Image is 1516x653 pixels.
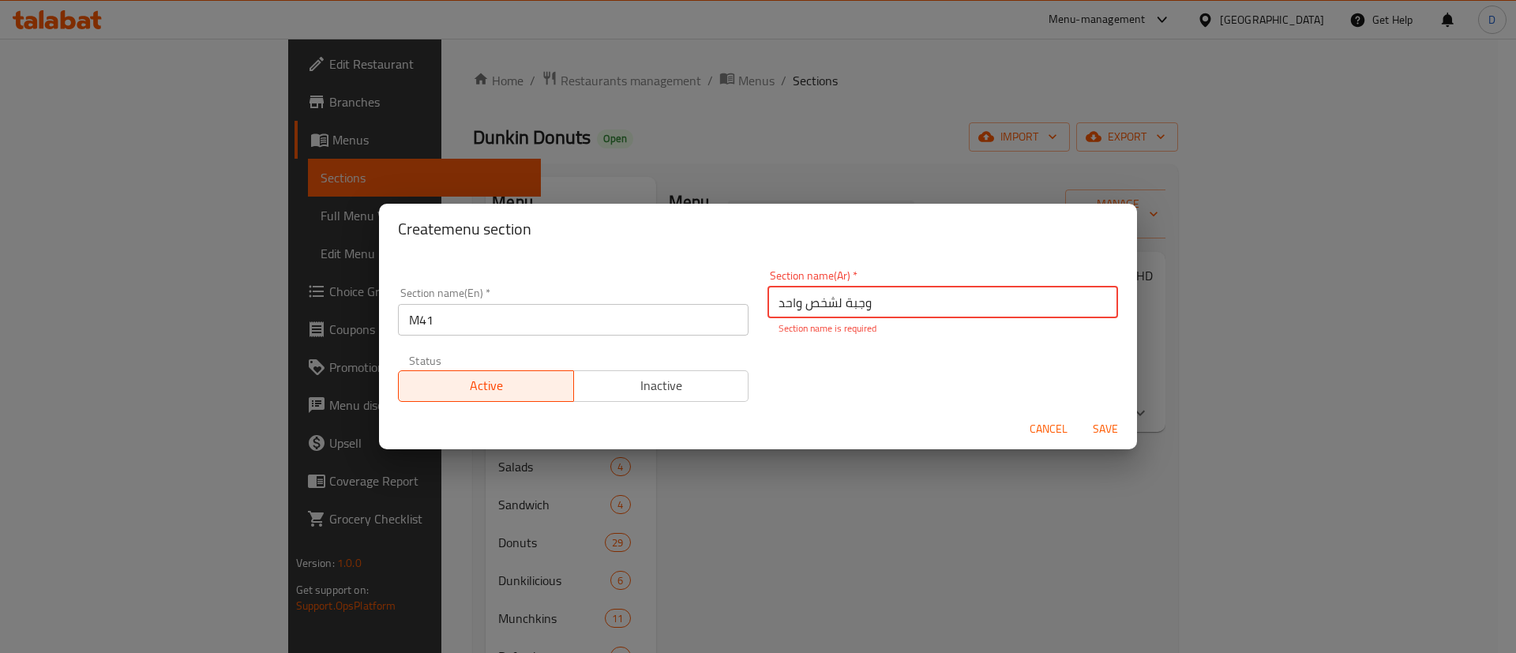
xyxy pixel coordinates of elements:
[573,370,749,402] button: Inactive
[398,216,1118,242] h2: Create menu section
[1080,415,1131,444] button: Save
[398,304,749,336] input: Please enter section name(en)
[1023,415,1074,444] button: Cancel
[1030,419,1068,439] span: Cancel
[580,374,743,397] span: Inactive
[779,321,1107,336] p: Section name is required
[405,374,568,397] span: Active
[1086,419,1124,439] span: Save
[767,287,1118,318] input: Please enter section name(ar)
[398,370,574,402] button: Active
